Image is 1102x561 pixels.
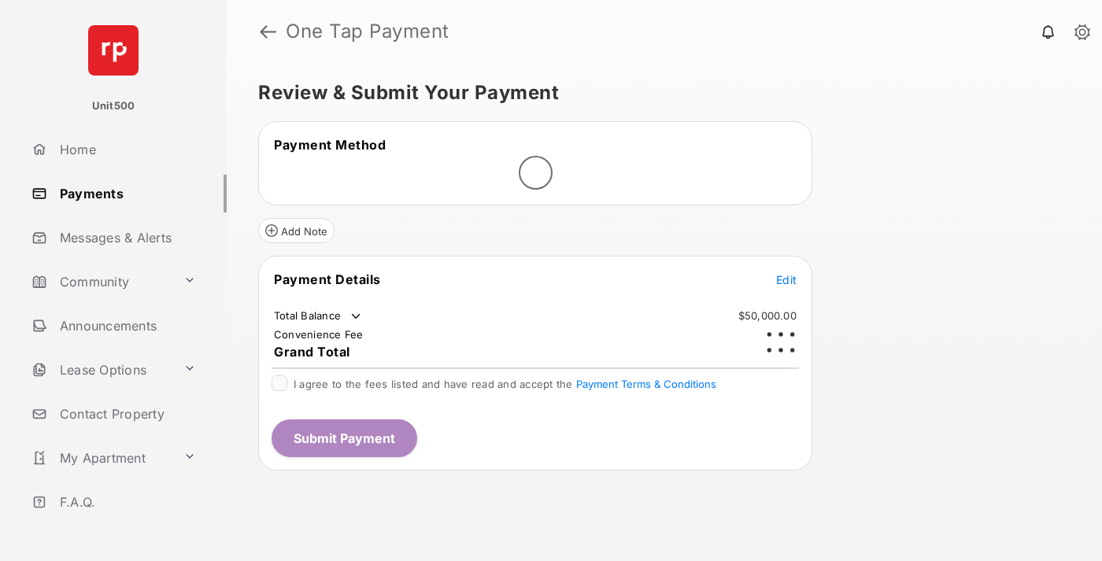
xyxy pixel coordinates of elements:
[258,83,1058,102] h5: Review & Submit Your Payment
[25,395,227,433] a: Contact Property
[274,137,386,153] span: Payment Method
[25,131,227,168] a: Home
[273,327,364,341] td: Convenience Fee
[25,219,227,257] a: Messages & Alerts
[273,308,364,324] td: Total Balance
[25,483,227,521] a: F.A.Q.
[738,308,797,323] td: $50,000.00
[274,271,381,287] span: Payment Details
[88,25,139,76] img: svg+xml;base64,PHN2ZyB4bWxucz0iaHR0cDovL3d3dy53My5vcmcvMjAwMC9zdmciIHdpZHRoPSI2NCIgaGVpZ2h0PSI2NC...
[294,378,716,390] span: I agree to the fees listed and have read and accept the
[25,351,177,389] a: Lease Options
[286,22,449,41] strong: One Tap Payment
[25,439,177,477] a: My Apartment
[776,273,797,286] span: Edit
[272,419,417,457] button: Submit Payment
[25,263,177,301] a: Community
[92,98,135,114] p: Unit500
[25,307,227,345] a: Announcements
[576,378,716,390] button: I agree to the fees listed and have read and accept the
[25,175,227,212] a: Payments
[258,218,335,243] button: Add Note
[776,271,797,287] button: Edit
[274,344,350,360] span: Grand Total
